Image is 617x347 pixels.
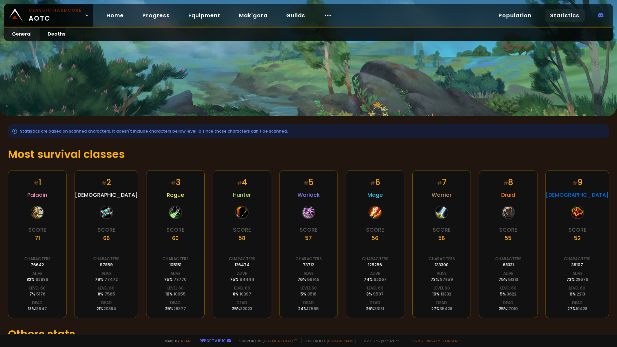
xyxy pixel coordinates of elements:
small: # [237,179,242,187]
a: Privacy [426,338,440,343]
div: Characters [564,256,590,262]
small: # [572,179,577,187]
div: Level 60 [98,285,114,291]
div: Characters [93,256,119,262]
span: 3622 [507,291,516,297]
div: Score [300,226,317,234]
div: Score [28,226,46,234]
div: 9 [572,176,582,188]
a: Progress [137,9,175,22]
div: 74 % [364,277,387,283]
span: 17565 [307,306,319,311]
div: 2 [102,176,111,188]
small: # [34,179,39,187]
span: 62986 [36,277,48,282]
div: 57 [305,234,312,242]
span: 94444 [240,277,254,282]
div: 105151 [169,262,181,268]
div: Dead [503,300,514,306]
span: v. d752d5 - production [360,338,400,343]
div: 75 % [499,277,518,283]
span: 20384 [103,306,116,311]
span: Warrior [432,191,452,199]
div: 6 [370,176,380,188]
a: [DOMAIN_NAME] [327,338,356,343]
div: Characters [429,256,455,262]
a: Deaths [40,28,74,41]
span: Paladin [27,191,47,199]
a: Home [101,9,129,22]
div: Dead [101,300,112,306]
span: Warlock [298,191,320,199]
div: Level 60 [500,285,516,291]
div: Level 60 [167,285,184,291]
a: Consent [443,338,460,343]
span: [DEMOGRAPHIC_DATA] [75,191,138,199]
div: 39107 [571,262,583,268]
span: 78770 [174,277,187,282]
div: 26 % [366,306,384,312]
div: 58 [239,234,245,242]
div: 71 [35,234,40,242]
div: Dead [170,300,181,306]
div: 97859 [100,262,113,268]
div: 25 % [232,306,252,312]
span: 28676 [576,277,588,282]
span: 77472 [104,277,118,282]
div: 76642 [31,262,44,268]
span: Checkout [301,338,356,343]
div: 5 % [301,291,316,297]
div: 60 [172,234,179,242]
div: Alive [437,271,447,277]
a: a fan [181,338,191,343]
span: [DEMOGRAPHIC_DATA] [546,191,609,199]
div: Score [98,226,115,234]
div: 75 % [164,277,187,283]
div: 56 [372,234,378,242]
div: 27 % [567,306,587,312]
div: Characters [162,256,189,262]
div: Score [233,226,251,234]
span: 26377 [173,306,186,311]
div: Statistics are based on scanned characters. It doesn't include characters bellow level 10 since t... [8,124,609,138]
div: Score [499,226,517,234]
div: 25 % [165,306,186,312]
div: Alive [32,271,42,277]
div: 1 [34,176,41,188]
a: Buy me a coffee [264,338,297,343]
a: Terms [411,338,423,343]
small: # [171,179,176,187]
a: Guilds [281,9,310,22]
div: 18 % [28,306,47,312]
div: Level 60 [367,285,383,291]
div: Dead [436,300,447,306]
div: Level 60 [234,285,250,291]
span: 51313 [508,277,518,282]
div: 56 [438,234,445,242]
h1: Others stats [8,326,609,342]
div: 79 % [95,277,118,283]
div: 21 % [97,306,116,312]
span: 2213 [577,291,585,297]
div: Characters [24,256,51,262]
div: Characters [362,256,388,262]
div: 8 % [233,291,251,297]
span: 17010 [507,306,518,311]
a: General [4,28,40,41]
div: 52 [574,234,581,242]
span: 3516 [308,291,316,297]
span: 97859 [440,277,453,282]
span: 13647 [35,306,47,311]
div: Dead [572,300,583,306]
div: Alive [304,271,313,277]
a: Report a bug [200,338,226,343]
div: 8 % [366,291,384,297]
div: 126474 [235,262,250,268]
div: 55 [505,234,512,242]
div: Alive [237,271,247,277]
span: 92067 [374,277,387,282]
div: Alive [370,271,380,277]
span: 9507 [373,291,384,297]
div: 125256 [368,262,382,268]
div: 3 [171,176,180,188]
